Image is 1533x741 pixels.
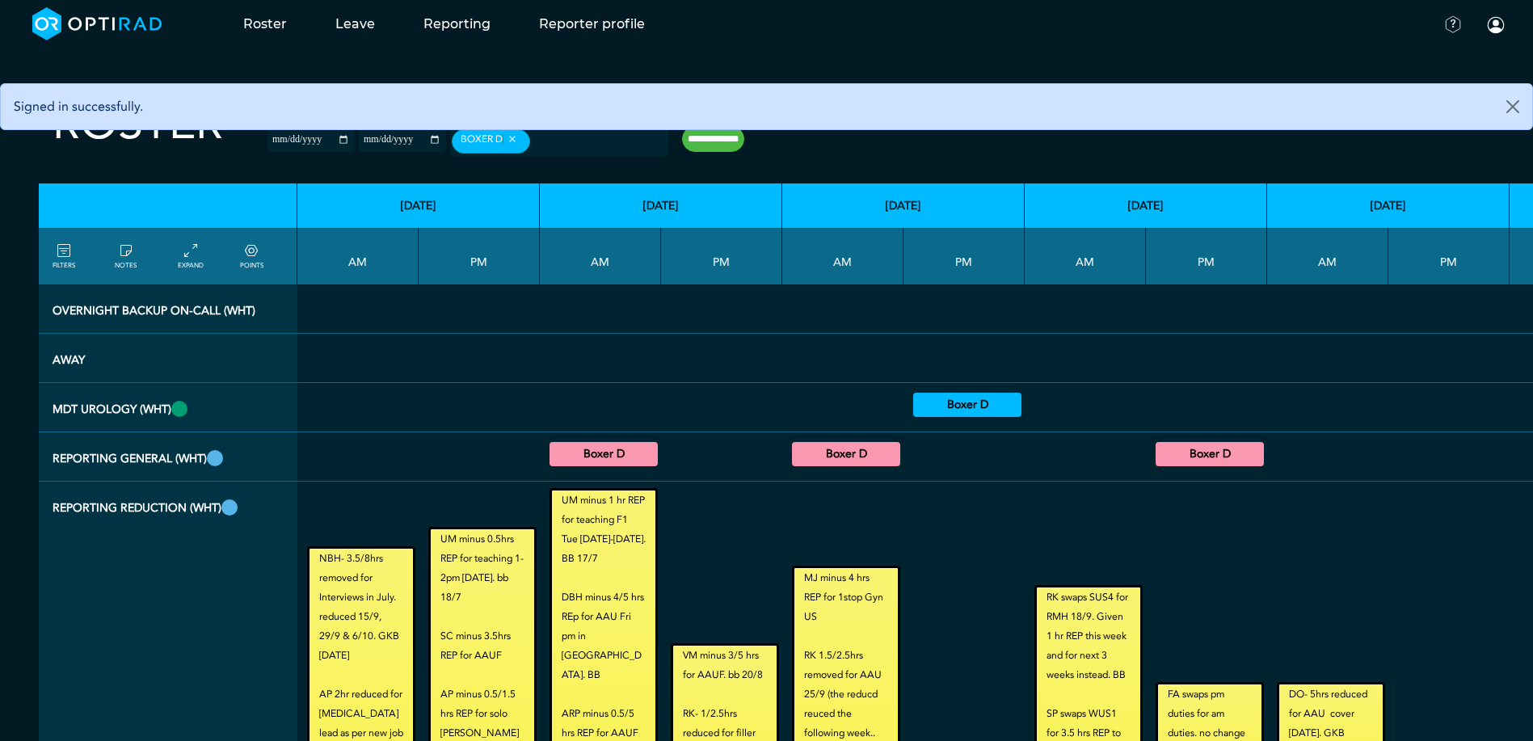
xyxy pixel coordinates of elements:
img: brand-opti-rad-logos-blue-and-white-d2f68631ba2948856bd03f2d395fb146ddc8fb01b4b6e9315ea85fa773367... [32,7,162,40]
th: PM [1388,228,1510,284]
h2: Roster [53,97,223,151]
a: FILTERS [53,242,75,271]
th: Overnight backup on-call (WHT) [39,284,297,334]
th: AM [540,228,661,284]
a: collapse/expand expected points [240,242,263,271]
th: AM [782,228,903,284]
th: PM [1146,228,1267,284]
th: MDT UROLOGY (WHT) [39,383,297,432]
summary: Boxer D [794,444,898,464]
div: General CT/MRI Urology/General MRI 13:00 - 16:30 [1156,442,1264,466]
th: [DATE] [297,183,540,228]
summary: Boxer D [1158,444,1261,464]
th: Away [39,334,297,383]
a: show/hide notes [115,242,137,271]
button: Close [1493,84,1532,129]
th: AM [297,228,419,284]
summary: Boxer D [552,444,655,464]
div: General CT/MRI Urology/General MRI 08:00 - 09:30 [792,442,900,466]
th: [DATE] [782,183,1025,228]
th: PM [661,228,782,284]
th: REPORTING GENERAL (WHT) [39,432,297,482]
a: collapse/expand entries [178,242,204,271]
th: [DATE] [1025,183,1267,228]
th: [DATE] [1267,183,1510,228]
summary: Boxer D [916,395,1019,415]
button: Remove item: '4413a17f-29b3-49f9-b051-c1d5185a5488' [503,133,521,145]
div: General CT/MRI Urology/General MRI 08:00 - 11:30 [550,442,658,466]
th: AM [1025,228,1146,284]
th: PM [903,228,1025,284]
div: Boxer D [452,129,530,154]
th: [DATE] [540,183,782,228]
input: null [533,135,614,149]
th: AM [1267,228,1388,284]
th: PM [419,228,540,284]
div: Urology 14:00 - 17:00 [913,393,1021,417]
